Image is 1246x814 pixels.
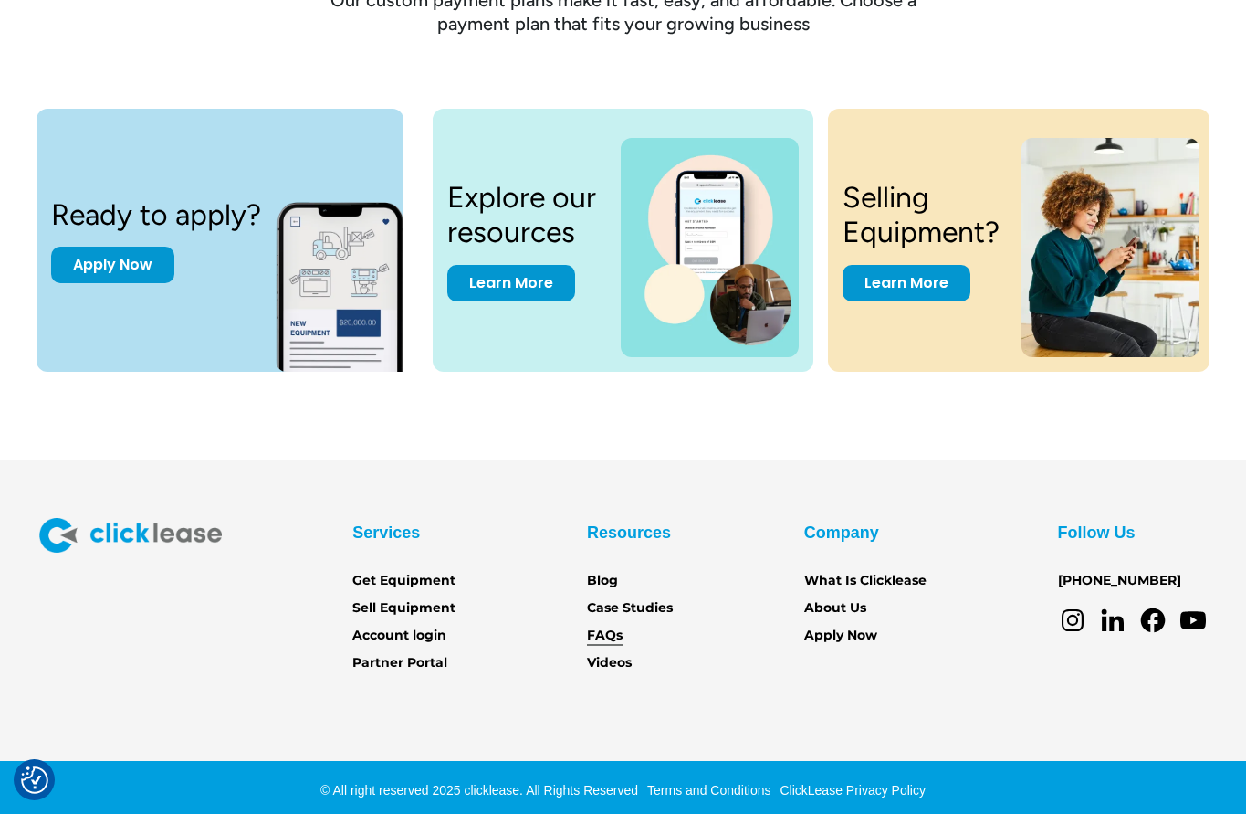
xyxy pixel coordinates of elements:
[51,247,174,283] a: Apply Now
[775,783,926,798] a: ClickLease Privacy Policy
[804,518,879,547] div: Company
[21,766,48,794] img: Revisit consent button
[587,626,623,646] a: FAQs
[621,138,799,357] img: a photo of a man on a laptop and a cell phone
[804,626,877,646] a: Apply Now
[804,571,927,591] a: What Is Clicklease
[352,518,420,547] div: Services
[447,180,599,250] h3: Explore our resources
[587,571,618,591] a: Blog
[320,781,638,799] div: © All right reserved 2025 clicklease. All Rights Reserved
[352,653,447,673] a: Partner Portal
[39,518,222,553] img: Clicklease logo
[804,598,866,618] a: About Us
[1058,571,1181,591] a: [PHONE_NUMBER]
[643,783,770,798] a: Terms and Conditions
[843,265,970,301] a: Learn More
[1058,518,1136,547] div: Follow Us
[352,598,455,618] a: Sell Equipment
[587,653,632,673] a: Videos
[1021,138,1199,357] img: a woman sitting on a stool looking at her cell phone
[276,182,436,372] img: New equipment quote on the screen of a smart phone
[447,265,575,301] a: Learn More
[843,180,1000,250] h3: Selling Equipment?
[21,766,48,794] button: Consent Preferences
[352,571,455,591] a: Get Equipment
[587,598,673,618] a: Case Studies
[51,197,261,232] h3: Ready to apply?
[587,518,671,547] div: Resources
[352,626,446,646] a: Account login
